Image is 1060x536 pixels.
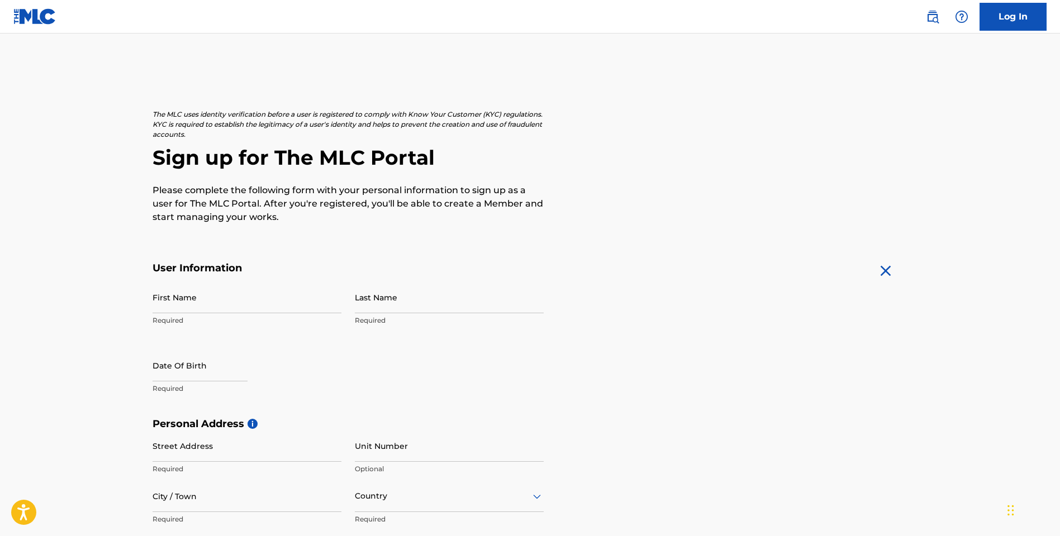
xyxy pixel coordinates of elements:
[355,315,544,326] p: Required
[355,514,544,524] p: Required
[980,3,1047,31] a: Log In
[921,6,944,28] a: Public Search
[248,419,258,429] span: i
[153,315,341,326] p: Required
[153,514,341,524] p: Required
[877,262,895,280] img: close
[1004,482,1060,536] iframe: Chat Widget
[153,464,341,474] p: Required
[950,6,973,28] div: Help
[153,109,544,140] p: The MLC uses identity verification before a user is registered to comply with Know Your Customer ...
[355,464,544,474] p: Optional
[153,145,908,170] h2: Sign up for The MLC Portal
[13,8,56,25] img: MLC Logo
[153,184,544,224] p: Please complete the following form with your personal information to sign up as a user for The ML...
[153,418,908,430] h5: Personal Address
[1007,494,1014,527] div: Drag
[926,10,939,23] img: search
[153,384,341,394] p: Required
[153,262,544,275] h5: User Information
[955,10,968,23] img: help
